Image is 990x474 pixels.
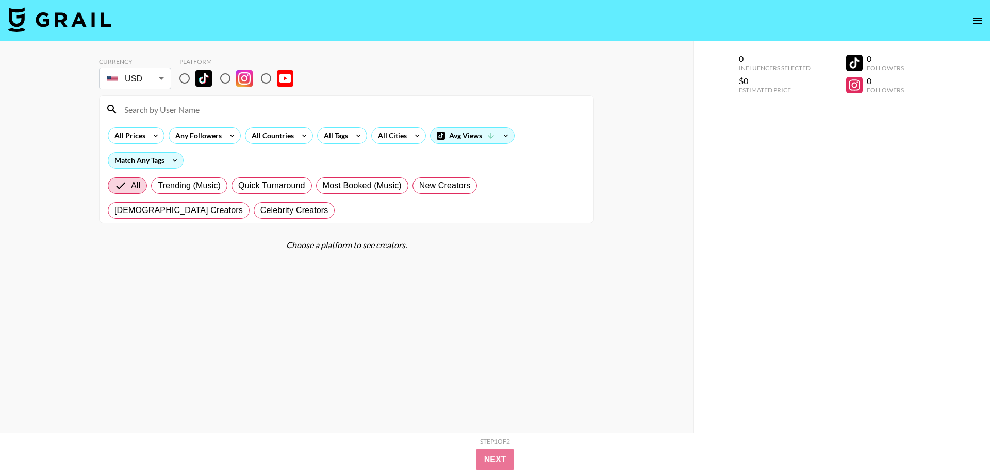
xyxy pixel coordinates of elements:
div: All Cities [372,128,409,143]
div: Match Any Tags [108,153,183,168]
span: Celebrity Creators [260,204,328,217]
iframe: Drift Widget Chat Controller [938,422,978,462]
div: $0 [739,76,811,86]
input: Search by User Name [118,101,587,118]
div: Followers [867,64,904,72]
span: [DEMOGRAPHIC_DATA] Creators [114,204,243,217]
div: All Countries [245,128,296,143]
div: Avg Views [431,128,514,143]
div: USD [101,70,169,88]
div: 0 [867,76,904,86]
span: Most Booked (Music) [323,179,402,192]
div: All Prices [108,128,147,143]
div: Followers [867,86,904,94]
img: Instagram [236,70,253,87]
span: Trending (Music) [158,179,221,192]
div: All Tags [318,128,350,143]
div: Any Followers [169,128,224,143]
img: TikTok [195,70,212,87]
img: Grail Talent [8,7,111,32]
div: Influencers Selected [739,64,811,72]
span: All [131,179,140,192]
div: 0 [867,54,904,64]
span: Quick Turnaround [238,179,305,192]
div: Currency [99,58,171,66]
div: 0 [739,54,811,64]
button: open drawer [967,10,988,31]
button: Next [476,449,515,470]
div: Estimated Price [739,86,811,94]
div: Choose a platform to see creators. [99,240,594,250]
span: New Creators [419,179,471,192]
div: Platform [179,58,302,66]
div: Step 1 of 2 [480,437,510,445]
img: YouTube [277,70,293,87]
